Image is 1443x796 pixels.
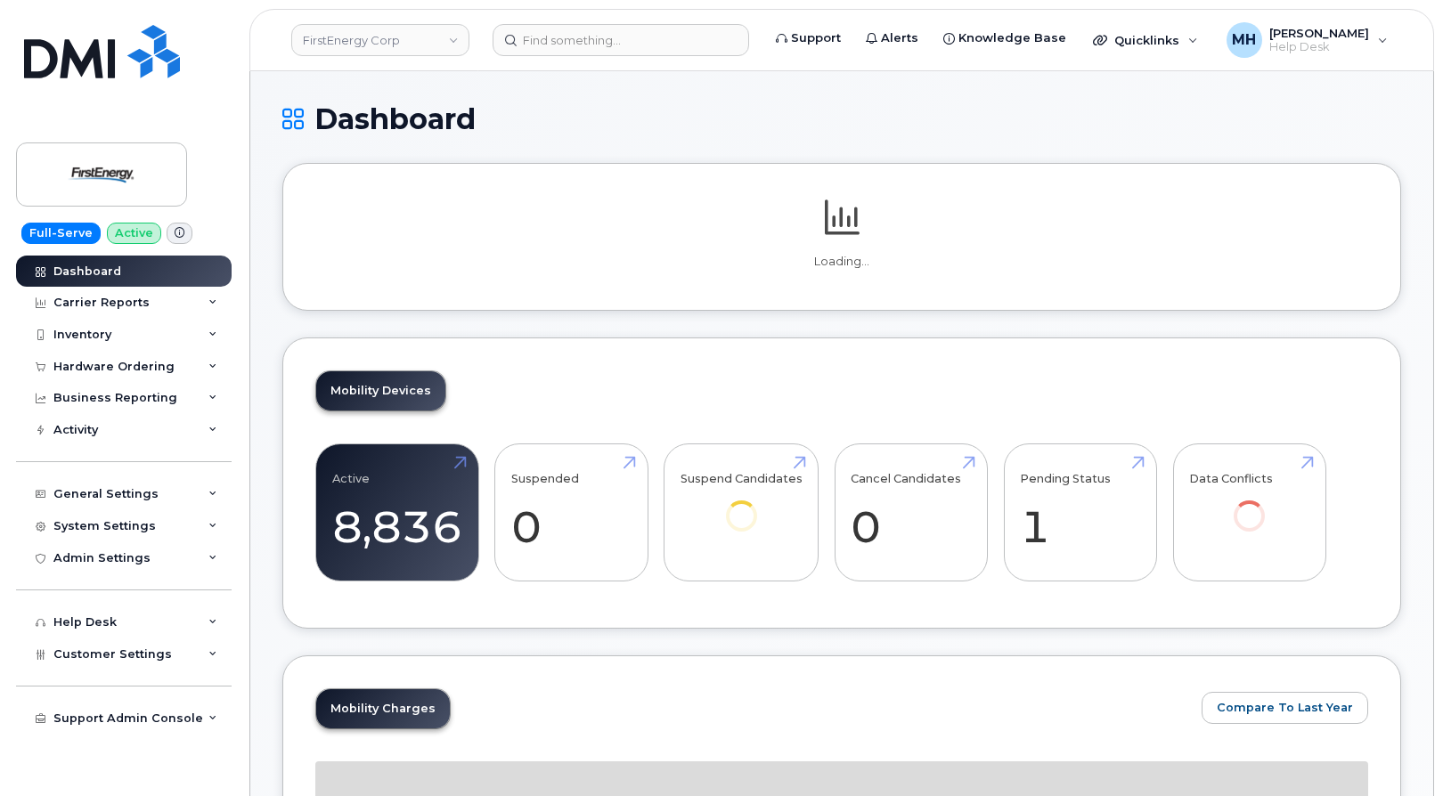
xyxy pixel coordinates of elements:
[1217,699,1353,716] span: Compare To Last Year
[316,689,450,728] a: Mobility Charges
[1189,454,1309,556] a: Data Conflicts
[851,454,971,572] a: Cancel Candidates 0
[282,103,1401,134] h1: Dashboard
[315,254,1368,270] p: Loading...
[1202,692,1368,724] button: Compare To Last Year
[332,454,462,572] a: Active 8,836
[511,454,632,572] a: Suspended 0
[681,454,803,556] a: Suspend Candidates
[1020,454,1140,572] a: Pending Status 1
[316,371,445,410] a: Mobility Devices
